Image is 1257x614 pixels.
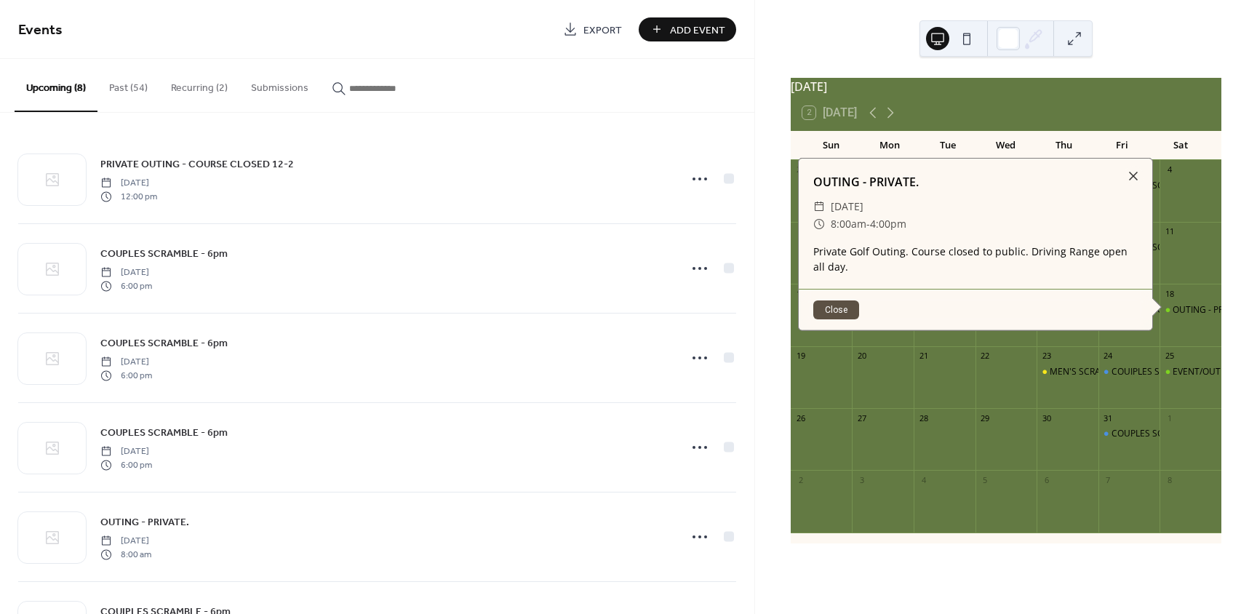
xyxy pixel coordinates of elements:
button: Add Event [639,17,736,41]
button: Recurring (2) [159,59,239,111]
div: Wed [977,131,1035,160]
span: 8:00am [831,215,866,233]
span: [DATE] [831,198,863,215]
button: Upcoming (8) [15,59,97,112]
div: 24 [1103,351,1114,362]
div: 5 [795,226,806,237]
div: 12 [795,288,806,299]
a: Export [552,17,633,41]
div: COUPLES SCRAMBLE - 6pm [1112,428,1223,440]
span: [DATE] [100,535,151,548]
div: COUIPLES SCRAMBLE - 6pm [1112,366,1225,378]
div: Tue [919,131,977,160]
div: MEN'S SCRAMBLE - 6pm [1050,366,1149,378]
button: Submissions [239,59,320,111]
div: 19 [795,351,806,362]
div: 26 [795,412,806,423]
a: PRIVATE OUTING - COURSE CLOSED 12-2 [100,156,294,172]
div: 18 [1164,288,1175,299]
a: COUPLES SCRAMBLE - 6pm [100,424,228,441]
div: COUPLES SCRAMBLE - 6pm [1098,428,1160,440]
span: COUPLES SCRAMBLE - 6pm [100,336,228,351]
div: 5 [980,474,991,485]
div: 3 [856,474,867,485]
div: 31 [1103,412,1114,423]
div: Thu [1035,131,1093,160]
div: Sun [802,131,861,160]
span: 12:00 pm [100,190,157,203]
div: Fri [1093,131,1152,160]
div: 28 [918,412,929,423]
span: Events [18,16,63,44]
span: [DATE] [100,177,157,190]
span: PRIVATE OUTING - COURSE CLOSED 12-2 [100,157,294,172]
div: 28 [795,164,806,175]
div: ​ [813,215,825,233]
div: COUIPLES SCRAMBLE - 6pm [1098,366,1160,378]
div: 21 [918,351,929,362]
a: OUTING - PRIVATE. [100,514,189,530]
span: OUTING - PRIVATE. [100,515,189,530]
div: 23 [1041,351,1052,362]
div: Private Golf Outing. Course closed to public. Driving Range open all day. [799,244,1152,274]
div: Mon [861,131,919,160]
div: 29 [980,412,991,423]
div: 6 [1041,474,1052,485]
div: OUTING - PRIVATE. [1160,304,1221,316]
div: 1 [1164,412,1175,423]
div: 4 [1164,164,1175,175]
span: 6:00 pm [100,458,152,471]
button: Past (54) [97,59,159,111]
div: ​ [813,198,825,215]
div: Sat [1152,131,1210,160]
div: 27 [856,412,867,423]
span: Export [583,23,622,38]
div: 4 [918,474,929,485]
span: [DATE] [100,266,152,279]
div: 8 [1164,474,1175,485]
span: Add Event [670,23,725,38]
div: 7 [1103,474,1114,485]
a: COUPLES SCRAMBLE - 6pm [100,245,228,262]
div: 22 [980,351,991,362]
span: 6:00 pm [100,369,152,382]
div: EVENT/OUTING- PRIVATE. [1160,366,1221,378]
span: 4:00pm [870,215,906,233]
span: - [866,215,870,233]
span: [DATE] [100,356,152,369]
span: [DATE] [100,445,152,458]
div: [DATE] [791,78,1221,95]
div: 2 [795,474,806,485]
div: OUTING - PRIVATE. [799,173,1152,191]
span: COUPLES SCRAMBLE - 6pm [100,247,228,262]
button: Close [813,300,859,319]
span: 8:00 am [100,548,151,561]
span: COUPLES SCRAMBLE - 6pm [100,426,228,441]
span: 6:00 pm [100,279,152,292]
div: 30 [1041,412,1052,423]
div: 20 [856,351,867,362]
a: COUPLES SCRAMBLE - 6pm [100,335,228,351]
div: MEN'S SCRAMBLE - 6pm [1037,366,1098,378]
div: 25 [1164,351,1175,362]
div: 11 [1164,226,1175,237]
div: OUTING - PRIVATE. [1173,304,1249,316]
